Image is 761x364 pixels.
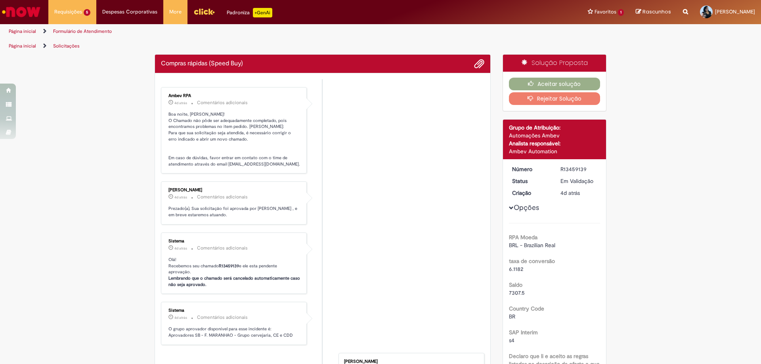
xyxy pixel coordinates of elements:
[174,101,187,105] span: 4d atrás
[6,39,501,53] ul: Trilhas de página
[169,8,182,16] span: More
[506,177,555,185] dt: Status
[197,314,248,321] small: Comentários adicionais
[54,8,82,16] span: Requisições
[168,257,300,288] p: Olá! Recebemos seu chamado e ele esta pendente aprovação.
[197,194,248,200] small: Comentários adicionais
[174,246,187,251] span: 4d atrás
[168,239,300,244] div: Sistema
[174,101,187,105] time: 28/08/2025 20:23:17
[618,9,624,16] span: 1
[253,8,272,17] p: +GenAi
[174,195,187,200] time: 28/08/2025 17:17:40
[642,8,671,15] span: Rascunhos
[503,55,606,72] div: Solução Proposta
[509,329,538,336] b: SAP Interim
[509,257,555,265] b: taxa de conversão
[161,60,243,67] h2: Compras rápidas (Speed Buy) Histórico de tíquete
[9,28,36,34] a: Página inicial
[560,165,597,173] div: R13459139
[168,188,300,192] div: [PERSON_NAME]
[509,131,600,139] div: Automações Ambev
[193,6,215,17] img: click_logo_yellow_360x200.png
[174,315,187,320] time: 28/08/2025 16:26:37
[84,9,90,16] span: 5
[560,189,580,196] time: 28/08/2025 16:26:27
[168,206,300,218] p: Prezado(a), Sua solicitação foi aprovada por [PERSON_NAME] , e em breve estaremos atuando.
[509,265,523,273] span: 6.1182
[174,315,187,320] span: 4d atrás
[509,78,600,90] button: Aceitar solução
[6,24,501,39] ul: Trilhas de página
[636,8,671,16] a: Rascunhos
[560,177,597,185] div: Em Validação
[197,99,248,106] small: Comentários adicionais
[715,8,755,15] span: [PERSON_NAME]
[219,263,239,269] b: R13459139
[168,111,300,167] p: Boa noite, [PERSON_NAME]! O Chamado não pôde ser adequadamente completado, pois encontramos probl...
[509,124,600,131] div: Grupo de Atribuição:
[509,139,600,147] div: Analista responsável:
[560,189,597,197] div: 28/08/2025 16:26:27
[344,359,476,364] div: [PERSON_NAME]
[509,289,525,296] span: 7307.5
[509,281,522,288] b: Saldo
[1,4,42,20] img: ServiceNow
[595,8,616,16] span: Favoritos
[174,246,187,251] time: 28/08/2025 16:26:39
[168,326,300,338] p: O grupo aprovador disponível para esse incidente é: Aprovadores SB - F. MARANHAO - Grupo cervejar...
[509,305,544,312] b: Country Code
[168,93,300,98] div: Ambev RPA
[509,147,600,155] div: Ambev Automation
[509,313,515,320] span: BR
[174,195,187,200] span: 4d atrás
[168,308,300,313] div: Sistema
[509,234,537,241] b: RPA Moeda
[227,8,272,17] div: Padroniza
[197,245,248,252] small: Comentários adicionais
[53,28,112,34] a: Formulário de Atendimento
[560,189,580,196] span: 4d atrás
[509,337,514,344] span: s4
[506,189,555,197] dt: Criação
[102,8,157,16] span: Despesas Corporativas
[509,242,555,249] span: BRL - Brazilian Real
[509,92,600,105] button: Rejeitar Solução
[474,59,484,69] button: Adicionar anexos
[53,43,80,49] a: Solicitações
[168,275,301,288] b: Lembrando que o chamado será cancelado automaticamente caso não seja aprovado.
[9,43,36,49] a: Página inicial
[506,165,555,173] dt: Número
